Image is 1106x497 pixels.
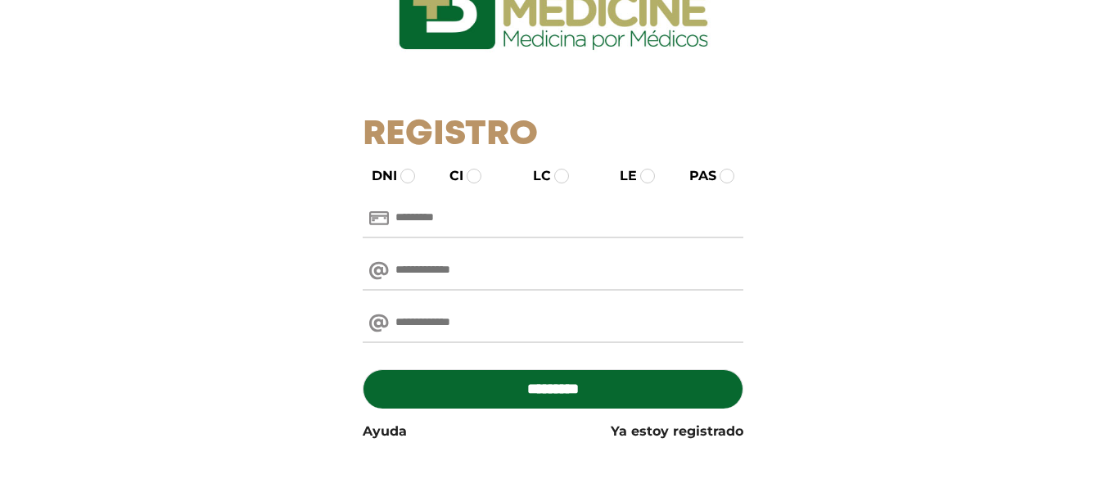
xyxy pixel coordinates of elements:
a: Ya estoy registrado [611,422,743,441]
label: CI [435,166,463,186]
label: DNI [357,166,397,186]
h1: Registro [363,115,743,156]
label: PAS [675,166,716,186]
label: LE [605,166,637,186]
a: Ayuda [363,422,407,441]
label: LC [518,166,551,186]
